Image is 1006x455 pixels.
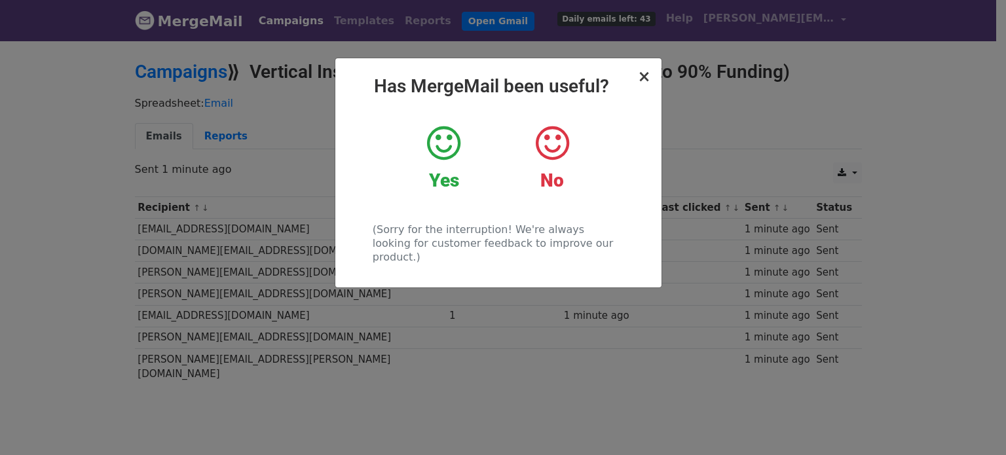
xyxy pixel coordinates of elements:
strong: Yes [429,170,459,191]
h2: Has MergeMail been useful? [346,75,651,98]
a: Yes [400,124,488,192]
button: Close [637,69,650,84]
a: No [508,124,596,192]
strong: No [540,170,564,191]
iframe: Chat Widget [941,392,1006,455]
p: (Sorry for the interruption! We're always looking for customer feedback to improve our product.) [373,223,624,264]
span: × [637,67,650,86]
